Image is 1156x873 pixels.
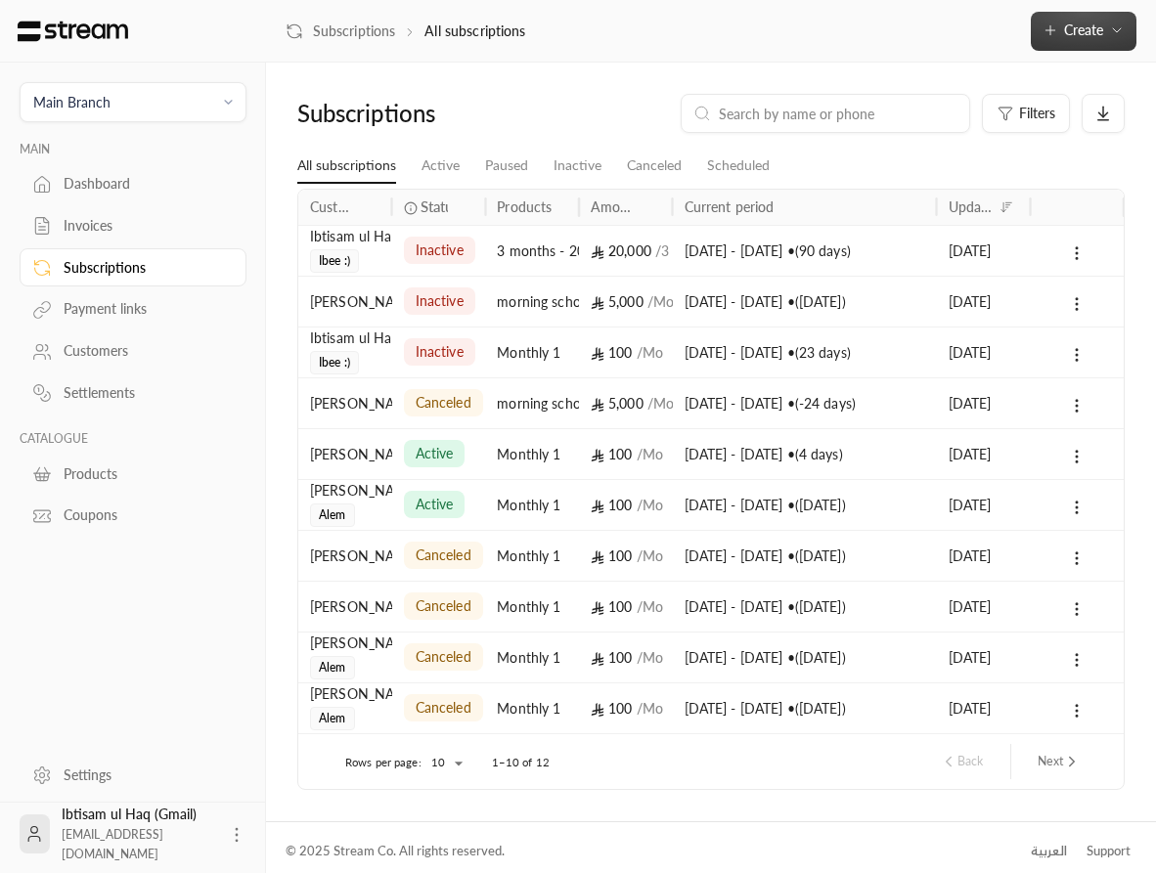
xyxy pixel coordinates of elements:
[949,633,1019,682] div: [DATE]
[591,633,661,682] div: 100
[20,497,246,535] a: Coupons
[20,290,246,328] a: Payment links
[286,842,505,861] div: © 2025 Stream Co. All rights reserved.
[62,827,163,861] span: [EMAIL_ADDRESS][DOMAIN_NAME]
[297,98,490,129] div: Subscriptions
[637,446,663,462] span: / Mo
[310,531,380,581] div: [PERSON_NAME]
[647,293,674,310] span: / Mo
[416,342,464,362] span: inactive
[637,598,663,615] span: / Mo
[64,258,222,278] div: Subscriptions
[416,240,464,260] span: inactive
[497,198,552,215] div: Products
[20,332,246,371] a: Customers
[33,92,111,112] div: Main Branch
[719,103,957,124] input: Search by name or phone
[685,582,925,632] div: [DATE] - [DATE] • ( [DATE] )
[310,378,380,428] div: [PERSON_NAME]
[20,374,246,413] a: Settlements
[497,226,567,276] div: 3 months - 20k
[310,429,380,479] div: [PERSON_NAME]
[20,756,246,794] a: Settings
[16,21,130,42] img: Logo
[310,683,380,705] div: [PERSON_NAME]
[685,633,925,682] div: [DATE] - [DATE] • ( [DATE] )
[637,344,663,361] span: / Mo
[637,700,663,717] span: / Mo
[20,455,246,493] a: Products
[310,633,380,654] div: [PERSON_NAME]
[485,149,528,183] a: Paused
[1064,22,1103,38] span: Create
[416,596,471,616] span: canceled
[422,751,468,775] div: 10
[64,383,222,403] div: Settlements
[685,683,925,733] div: [DATE] - [DATE] • ( [DATE] )
[637,497,663,513] span: / Mo
[492,755,550,770] p: 1–10 of 12
[416,546,471,565] span: canceled
[20,431,246,447] p: CATALOGUE
[310,503,355,527] span: Alem
[685,226,925,276] div: [DATE] - [DATE] • ( 90 days )
[497,531,567,581] div: Monthly 1
[591,480,661,530] div: 100
[310,327,380,349] div: Ibtisam ul Haq
[591,198,636,215] div: Amount
[310,277,380,327] div: [PERSON_NAME]
[20,82,246,122] button: Main Branch
[297,149,396,184] a: All subscriptions
[1080,834,1136,869] a: Support
[310,351,359,374] span: Ibee :)
[685,327,925,377] div: [DATE] - [DATE] • ( 23 days )
[949,327,1019,377] div: [DATE]
[949,198,994,215] div: Updated at
[949,378,1019,428] div: [DATE]
[424,22,525,41] p: All subscriptions
[1019,107,1055,120] span: Filters
[64,174,222,194] div: Dashboard
[20,207,246,245] a: Invoices
[20,142,246,157] p: MAIN
[655,242,694,259] span: / 3 Mo
[64,299,222,319] div: Payment links
[416,444,454,463] span: active
[62,805,215,863] div: Ibtisam ul Haq (Gmail)
[995,196,1018,219] button: Sort
[310,198,355,215] div: Customer name
[685,277,925,327] div: [DATE] - [DATE] • ( [DATE] )
[64,505,222,525] div: Coupons
[286,22,526,41] nav: breadcrumb
[591,378,661,428] div: 5,000
[421,196,460,217] span: Status
[20,165,246,203] a: Dashboard
[416,393,471,413] span: canceled
[685,531,925,581] div: [DATE] - [DATE] • ( [DATE] )
[707,149,770,183] a: Scheduled
[310,656,355,679] span: Alem
[416,647,471,667] span: canceled
[949,683,1019,733] div: [DATE]
[591,429,661,479] div: 100
[949,429,1019,479] div: [DATE]
[64,341,222,361] div: Customers
[637,547,663,564] span: / Mo
[422,149,460,183] a: Active
[497,633,567,682] div: Monthly 1
[64,464,222,484] div: Products
[497,429,567,479] div: Monthly 1
[497,480,567,530] div: Monthly 1
[497,378,567,428] div: morning school fee
[685,480,925,530] div: [DATE] - [DATE] • ( [DATE] )
[949,277,1019,327] div: [DATE]
[310,707,355,730] span: Alem
[949,480,1019,530] div: [DATE]
[20,248,246,286] a: Subscriptions
[497,683,567,733] div: Monthly 1
[64,216,222,236] div: Invoices
[591,277,661,327] div: 5,000
[497,277,567,327] div: morning school fee
[64,765,222,785] div: Settings
[310,226,380,247] div: Ibtisam ul Haq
